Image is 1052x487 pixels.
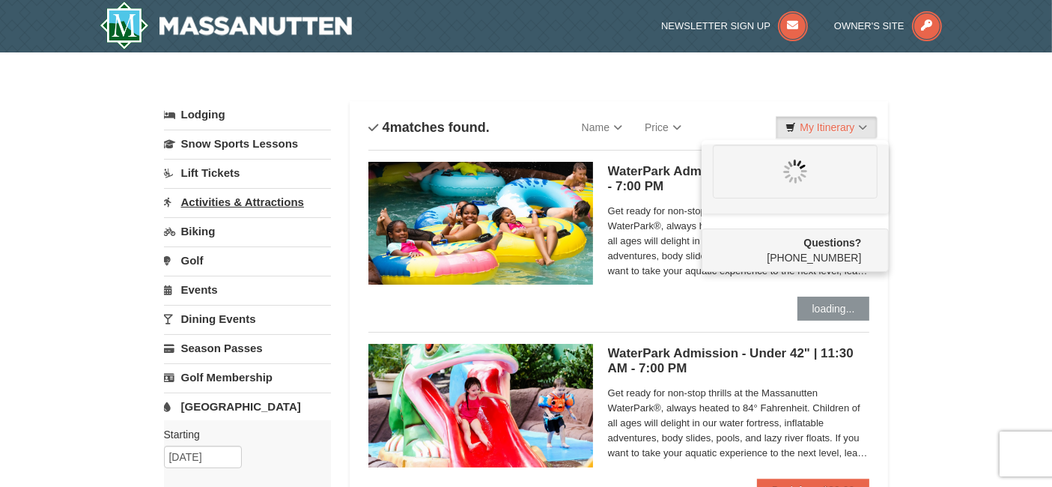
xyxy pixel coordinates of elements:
[834,20,904,31] span: Owner's Site
[608,386,870,461] span: Get ready for non-stop thrills at the Massanutten WaterPark®, always heated to 84° Fahrenheit. Ch...
[164,246,331,274] a: Golf
[368,162,593,285] img: 6619917-1560-394ba125.jpg
[164,217,331,245] a: Biking
[803,237,861,249] strong: Questions?
[100,1,353,49] a: Massanutten Resort
[368,344,593,467] img: 6619917-1570-0b90b492.jpg
[164,276,331,303] a: Events
[713,235,862,264] span: [PHONE_NUMBER]
[100,1,353,49] img: Massanutten Resort Logo
[776,116,877,139] a: My Itinerary
[797,297,870,321] button: loading...
[164,188,331,216] a: Activities & Attractions
[164,363,331,391] a: Golf Membership
[164,159,331,187] a: Lift Tickets
[571,112,633,142] a: Name
[608,346,870,376] h5: WaterPark Admission - Under 42" | 11:30 AM - 7:00 PM
[164,101,331,128] a: Lodging
[164,393,331,420] a: [GEOGRAPHIC_DATA]
[164,427,320,442] label: Starting
[661,20,770,31] span: Newsletter Sign Up
[834,20,942,31] a: Owner's Site
[633,112,693,142] a: Price
[783,160,807,184] img: wait.gif
[383,120,390,135] span: 4
[368,120,490,135] h4: matches found.
[661,20,808,31] a: Newsletter Sign Up
[608,204,870,279] span: Get ready for non-stop thrills at the Massanutten WaterPark®, always heated to 84° Fahrenheit. Ch...
[164,334,331,362] a: Season Passes
[164,305,331,333] a: Dining Events
[164,130,331,157] a: Snow Sports Lessons
[608,164,870,194] h5: WaterPark Admission - Over 42" | 11:30 AM - 7:00 PM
